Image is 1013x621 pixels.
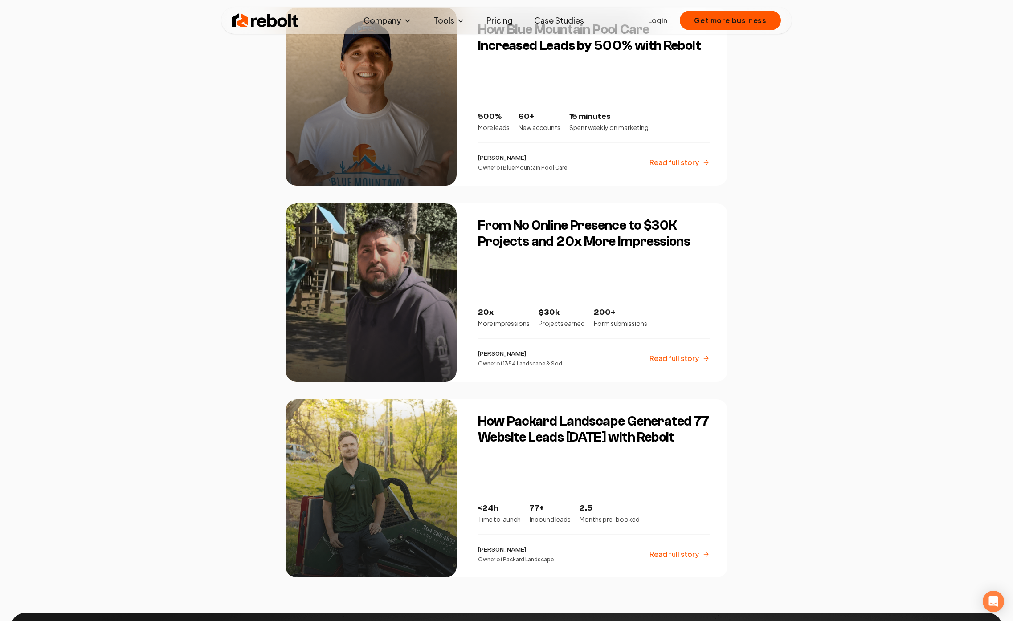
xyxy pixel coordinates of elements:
p: 500% [478,110,510,123]
p: 2.5 [580,502,640,515]
h3: From No Online Presence to $30K Projects and 20x More Impressions [478,218,710,250]
p: <24h [478,502,521,515]
p: New accounts [519,123,560,132]
p: More impressions [478,319,530,328]
h3: How Packard Landscape Generated 77 Website Leads [DATE] with Rebolt [478,414,710,446]
p: More leads [478,123,510,132]
p: [PERSON_NAME] [478,545,554,554]
div: Open Intercom Messenger [983,591,1004,612]
button: Tools [426,12,472,29]
p: 15 minutes [569,110,649,123]
h3: How Blue Mountain Pool Care Increased Leads by 500% with Rebolt [478,22,710,54]
p: Owner of Packard Landscape [478,556,554,563]
img: Rebolt Logo [232,12,299,29]
p: Owner of Blue Mountain Pool Care [478,164,567,171]
p: [PERSON_NAME] [478,349,562,358]
p: Projects earned [539,319,585,328]
p: Read full story [649,353,699,364]
p: [PERSON_NAME] [478,154,567,162]
a: How Packard Landscape Generated 77 Website Leads in 5 Months with ReboltHow Packard Landscape Gen... [286,399,727,577]
a: From No Online Presence to $30K Projects and 20x More ImpressionsFrom No Online Presence to $30K ... [286,203,727,382]
p: Read full story [649,157,699,168]
p: 20x [478,306,530,319]
a: Case Studies [527,12,591,29]
a: Login [648,15,667,26]
p: Read full story [649,549,699,560]
p: Owner of 1354 Landscape & Sod [478,360,562,367]
p: $30k [539,306,585,319]
p: Inbound leads [530,515,571,524]
p: 60+ [519,110,560,123]
p: Spent weekly on marketing [569,123,649,132]
p: Months pre-booked [580,515,640,524]
a: How Blue Mountain Pool Care Increased Leads by 500% with ReboltHow Blue Mountain Pool Care Increa... [286,8,727,186]
p: Time to launch [478,515,521,524]
p: 200+ [594,306,647,319]
p: Form submissions [594,319,647,328]
button: Company [356,12,419,29]
button: Get more business [680,11,781,30]
a: Pricing [479,12,520,29]
p: 77+ [530,502,571,515]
